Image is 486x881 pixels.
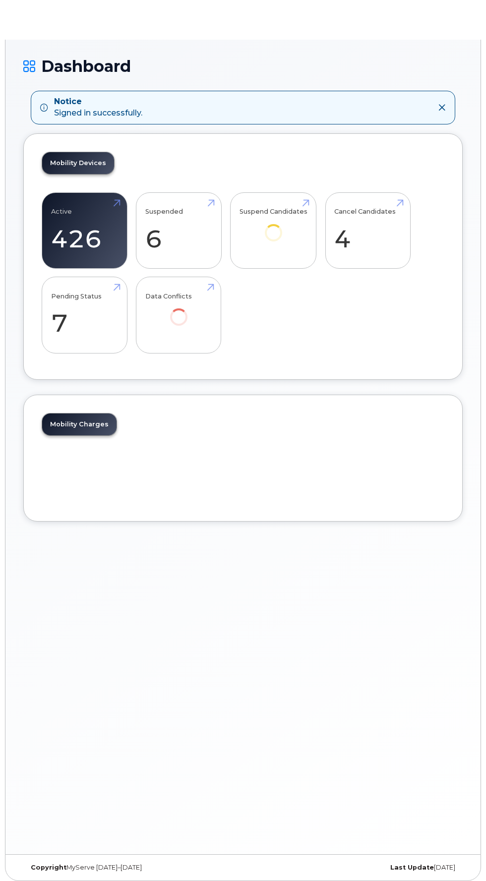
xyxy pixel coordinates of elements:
a: Data Conflicts [145,283,212,340]
strong: Last Update [390,864,434,871]
a: Suspended 6 [145,198,212,263]
a: Pending Status 7 [51,283,118,348]
strong: Notice [54,96,142,108]
h1: Dashboard [23,58,463,75]
a: Mobility Devices [42,152,114,174]
strong: Copyright [31,864,66,871]
a: Active 426 [51,198,118,263]
div: [DATE] [243,864,463,872]
div: MyServe [DATE]–[DATE] [23,864,243,872]
a: Suspend Candidates [240,198,307,255]
a: Cancel Candidates 4 [334,198,401,263]
div: Signed in successfully. [54,96,142,119]
a: Mobility Charges [42,413,117,435]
